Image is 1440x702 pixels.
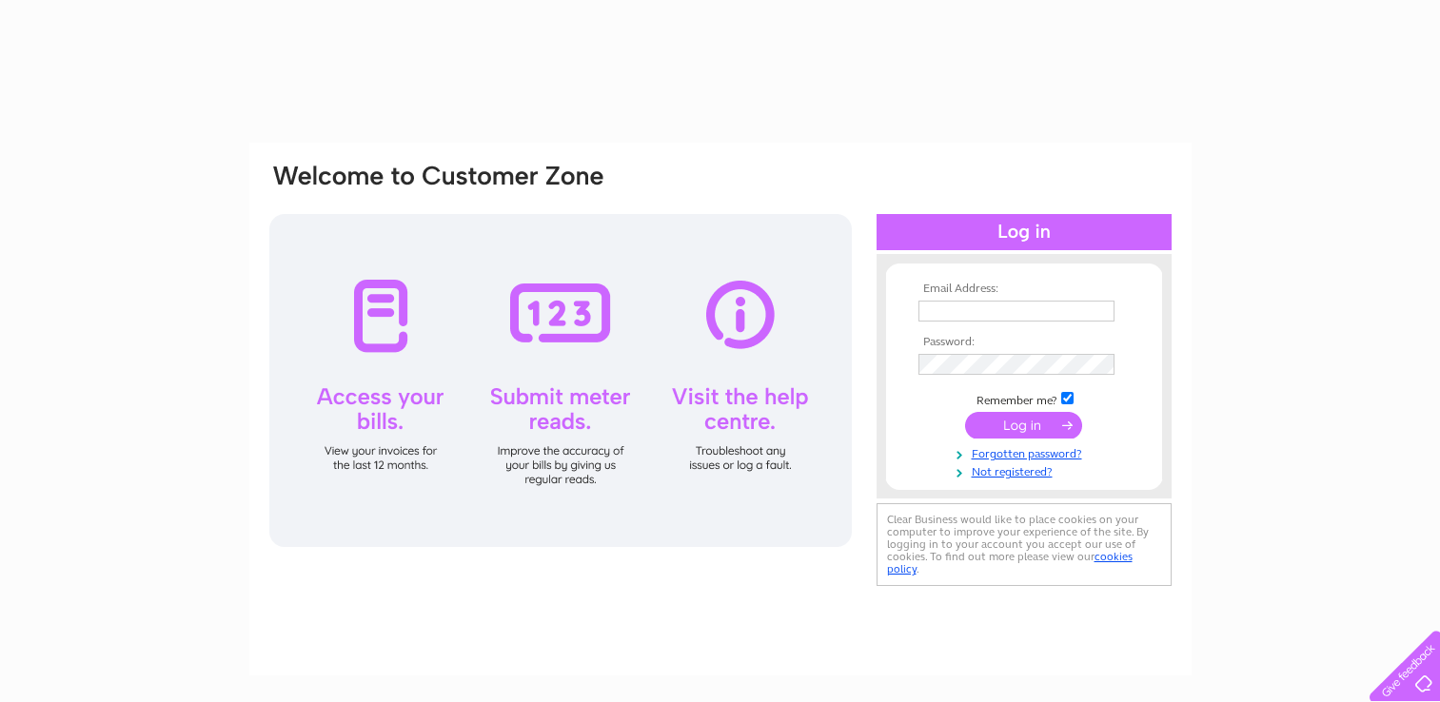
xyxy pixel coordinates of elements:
div: Clear Business would like to place cookies on your computer to improve your experience of the sit... [877,503,1172,586]
td: Remember me? [914,389,1134,408]
input: Submit [965,412,1082,439]
a: cookies policy [887,550,1133,575]
th: Email Address: [914,283,1134,296]
th: Password: [914,336,1134,349]
a: Forgotten password? [918,443,1134,461]
a: Not registered? [918,461,1134,479]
